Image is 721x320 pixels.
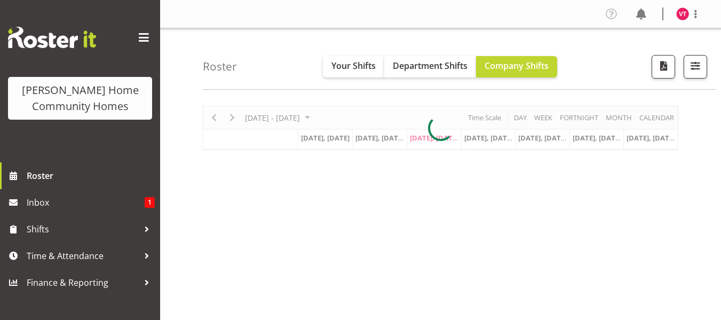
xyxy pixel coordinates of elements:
span: Department Shifts [393,60,468,72]
span: 1 [145,197,155,208]
button: Your Shifts [323,56,384,77]
img: Rosterit website logo [8,27,96,48]
button: Filter Shifts [684,55,707,79]
span: Roster [27,168,155,184]
span: Shifts [27,221,139,237]
button: Department Shifts [384,56,476,77]
img: vanessa-thornley8527.jpg [676,7,689,20]
span: Company Shifts [485,60,549,72]
span: Finance & Reporting [27,275,139,291]
button: Company Shifts [476,56,557,77]
button: Download a PDF of the roster according to the set date range. [652,55,675,79]
span: Time & Attendance [27,248,139,264]
h4: Roster [203,60,237,73]
div: [PERSON_NAME] Home Community Homes [19,82,141,114]
span: Your Shifts [331,60,376,72]
span: Inbox [27,194,145,210]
